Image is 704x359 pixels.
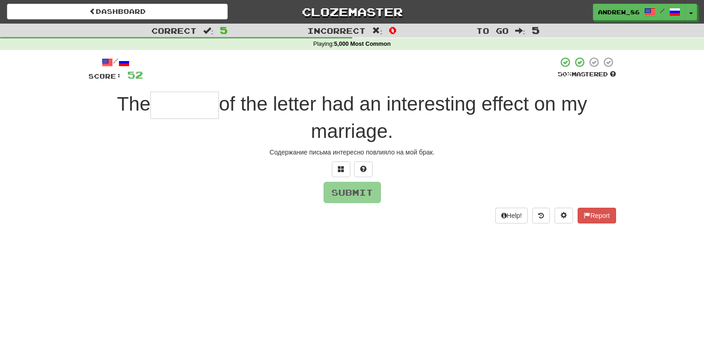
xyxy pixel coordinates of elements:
span: 5 [220,25,228,36]
a: Clozemaster [242,4,462,20]
button: Round history (alt+y) [532,208,550,223]
div: Mastered [558,70,616,79]
strong: 5,000 Most Common [334,41,391,47]
button: Switch sentence to multiple choice alt+p [332,161,350,177]
span: / [660,7,665,14]
span: Andrew_86 [598,8,640,16]
span: : [515,27,525,35]
button: Single letter hint - you only get 1 per sentence and score half the points! alt+h [354,161,373,177]
button: Report [578,208,616,223]
span: 52 [127,69,143,80]
div: / [88,56,143,68]
button: Help! [495,208,528,223]
span: Score: [88,72,122,80]
span: 5 [532,25,540,36]
div: Содержание письма интересно повлияло на мой брак. [88,148,616,157]
span: : [372,27,382,35]
span: 50 % [558,70,572,78]
span: of the letter had an interesting effect on my marriage. [219,93,587,142]
button: Submit [324,182,381,203]
span: Correct [151,26,197,35]
a: Dashboard [7,4,228,19]
span: Incorrect [307,26,366,35]
a: Andrew_86 / [593,4,685,20]
span: The [117,93,150,115]
span: To go [476,26,509,35]
span: 0 [389,25,397,36]
span: : [203,27,213,35]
